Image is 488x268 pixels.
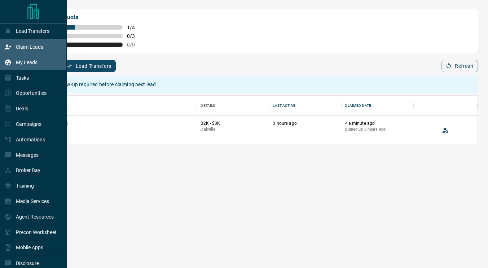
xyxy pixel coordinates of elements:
[127,25,143,30] span: 1 / 4
[44,78,156,91] div: Lead follow-up required before claiming next lead
[269,96,341,116] div: Last Active
[201,127,265,132] p: Oakville
[273,120,338,127] p: 3 hours ago
[127,42,143,48] span: 0 / 0
[201,96,215,116] div: Details
[345,120,410,127] p: < a minute ago
[440,125,451,136] button: View Lead
[127,33,143,39] span: 0 / 3
[201,120,265,127] p: $2K - $3K
[26,96,197,116] div: Name
[273,96,295,116] div: Last Active
[345,96,371,116] div: Claimed Date
[442,127,449,134] svg: View Lead
[197,96,269,116] div: Details
[39,13,143,22] p: My Daily Quota
[345,127,410,132] p: Signed up 3 hours ago
[441,60,478,72] button: Refresh
[341,96,413,116] div: Claimed Date
[62,60,116,72] button: Lead Transfers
